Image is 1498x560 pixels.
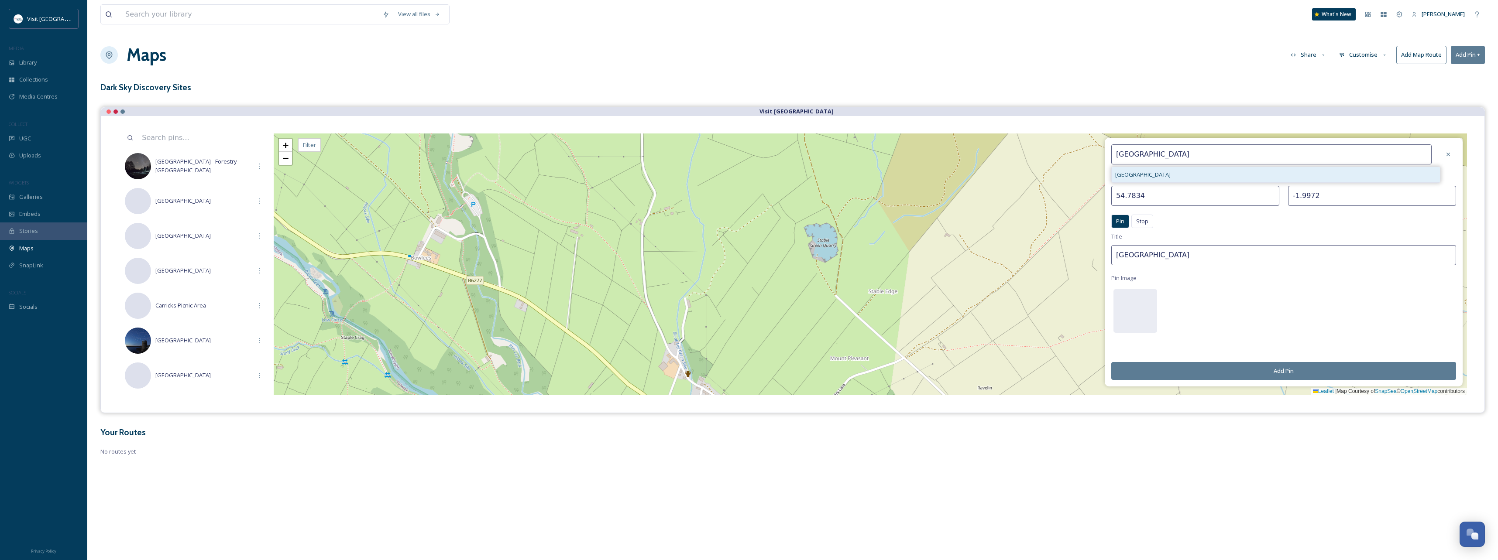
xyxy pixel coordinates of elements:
span: Collections [19,75,48,84]
span: SOCIALS [9,289,26,296]
span: Stories [19,227,38,235]
button: Add Pin + [1451,46,1485,64]
span: [GEOGRAPHIC_DATA] [155,266,251,275]
input: E.g. City Centre [1111,245,1456,265]
span: Socials [19,303,38,311]
span: SnapLink [19,261,43,270]
button: Add Pin [1111,362,1456,380]
span: [GEOGRAPHIC_DATA] [155,232,251,240]
span: Carricks Picnic Area [155,301,251,310]
img: Derwent%2520Reservoir16.jpg [125,328,151,354]
a: What's New [1312,8,1356,20]
img: Hamsterley%2520Forest15.jpg [125,153,151,179]
input: Address Search [1111,144,1432,164]
button: Customise [1335,46,1392,63]
span: Library [19,58,37,67]
input: 54.6776 [1111,186,1279,206]
div: Filter [298,138,321,152]
span: [GEOGRAPHIC_DATA] - Forestry [GEOGRAPHIC_DATA] [155,157,251,174]
span: Title [1111,232,1122,241]
span: Embeds [19,210,41,218]
span: COLLECT [9,121,27,127]
button: Share [1286,46,1331,63]
span: + [283,140,289,150]
a: View all files [394,6,445,23]
input: -1.8573 [1288,186,1456,206]
a: OpenStreetMap [1401,388,1438,394]
span: UGC [19,134,31,143]
span: No routes yet [100,447,1485,456]
span: [GEOGRAPHIC_DATA] [1115,171,1171,179]
a: Maps [127,42,166,68]
span: Uploads [19,151,41,160]
span: MEDIA [9,45,24,51]
a: Zoom in [279,139,292,152]
span: [GEOGRAPHIC_DATA] [155,197,251,205]
img: 1680077135441.jpeg [14,14,23,23]
button: Add Map Route [1396,46,1446,64]
a: Leaflet [1313,388,1334,394]
span: Galleries [19,193,43,201]
input: Search pins... [137,128,269,147]
span: Pin [1116,217,1124,225]
h3: Your Routes [100,426,1485,439]
div: Map Courtesy of © contributors [1311,388,1467,395]
a: Privacy Policy [31,545,56,556]
strong: Visit [GEOGRAPHIC_DATA] [759,107,834,115]
button: Open Chat [1460,522,1485,547]
span: [GEOGRAPHIC_DATA] [155,336,251,345]
span: [GEOGRAPHIC_DATA] [155,371,251,379]
span: Privacy Policy [31,548,56,554]
a: [PERSON_NAME] [1407,6,1469,23]
a: Zoom out [279,152,292,165]
span: Visit [GEOGRAPHIC_DATA] [27,14,95,23]
span: Pin Image [1111,274,1137,282]
span: − [283,153,289,164]
h3: Dark Sky Discovery Sites [100,81,191,94]
span: Stop [1136,217,1148,225]
input: Search your library [121,5,378,24]
span: Maps [19,244,34,253]
span: [PERSON_NAME] [1422,10,1465,18]
span: Media Centres [19,92,58,101]
span: | [1335,388,1337,394]
span: WIDGETS [9,179,29,186]
a: SnapSea [1375,388,1396,394]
